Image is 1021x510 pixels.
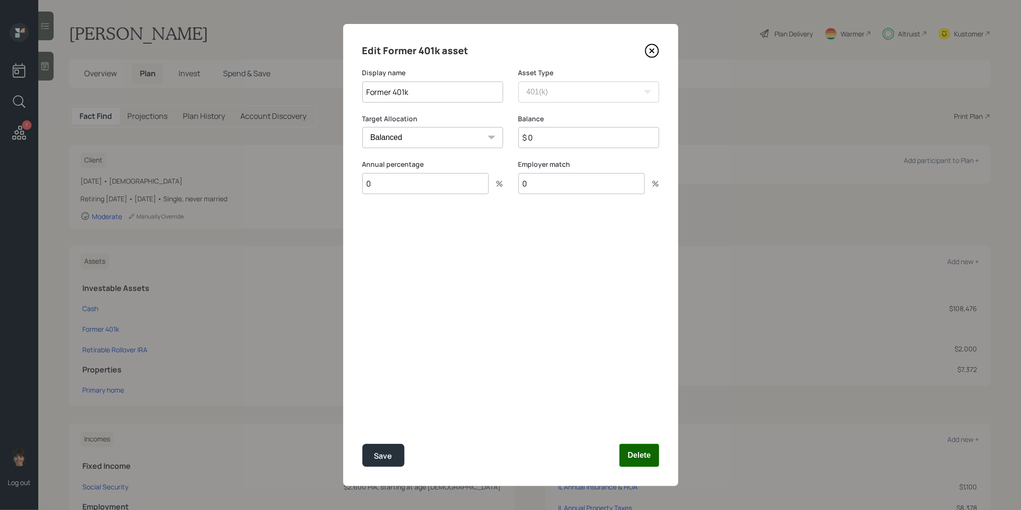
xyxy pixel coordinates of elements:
button: Save [362,444,404,467]
label: Display name [362,68,503,78]
label: Employer match [518,160,659,169]
label: Asset Type [518,68,659,78]
label: Target Allocation [362,114,503,124]
div: % [645,180,659,187]
label: Balance [518,114,659,124]
div: Save [374,450,393,463]
label: Annual percentage [362,160,503,169]
button: Delete [619,444,659,467]
h4: Edit Former 401k asset [362,43,469,58]
div: % [489,180,503,187]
